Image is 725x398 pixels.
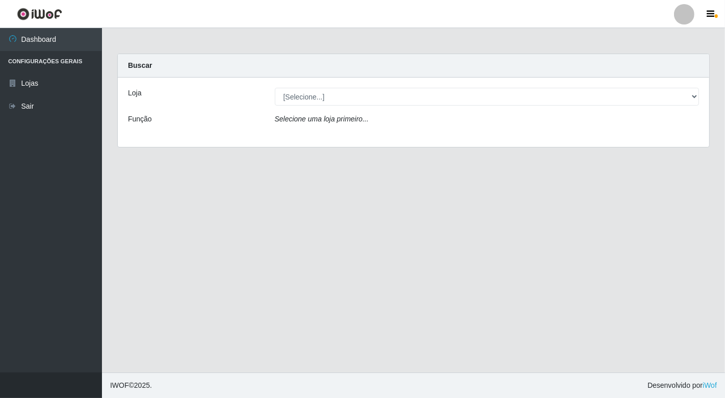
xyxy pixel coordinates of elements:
[128,88,141,98] label: Loja
[110,380,152,391] span: © 2025 .
[275,115,369,123] i: Selecione uma loja primeiro...
[648,380,717,391] span: Desenvolvido por
[128,114,152,125] label: Função
[703,381,717,389] a: iWof
[128,61,152,69] strong: Buscar
[17,8,62,20] img: CoreUI Logo
[110,381,129,389] span: IWOF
